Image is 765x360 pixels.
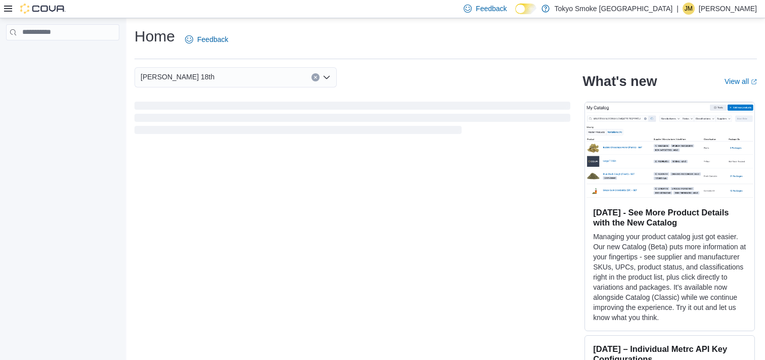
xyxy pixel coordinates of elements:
span: Feedback [476,4,507,14]
nav: Complex example [6,42,119,67]
svg: External link [751,79,757,85]
span: Loading [134,104,570,136]
button: Clear input [311,73,320,81]
h3: [DATE] - See More Product Details with the New Catalog [593,207,746,228]
h2: What's new [582,73,657,89]
span: Feedback [197,34,228,44]
p: [PERSON_NAME] [699,3,757,15]
h1: Home [134,26,175,47]
a: Feedback [181,29,232,50]
span: JM [685,3,693,15]
p: Tokyo Smoke [GEOGRAPHIC_DATA] [555,3,673,15]
p: Managing your product catalog just got easier. Our new Catalog (Beta) puts more information at yo... [593,232,746,323]
p: | [677,3,679,15]
div: Jordan McDonald [683,3,695,15]
input: Dark Mode [515,4,536,14]
span: [PERSON_NAME] 18th [141,71,214,83]
img: Cova [20,4,66,14]
button: Open list of options [323,73,331,81]
span: Dark Mode [515,14,516,15]
a: View allExternal link [725,77,757,85]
